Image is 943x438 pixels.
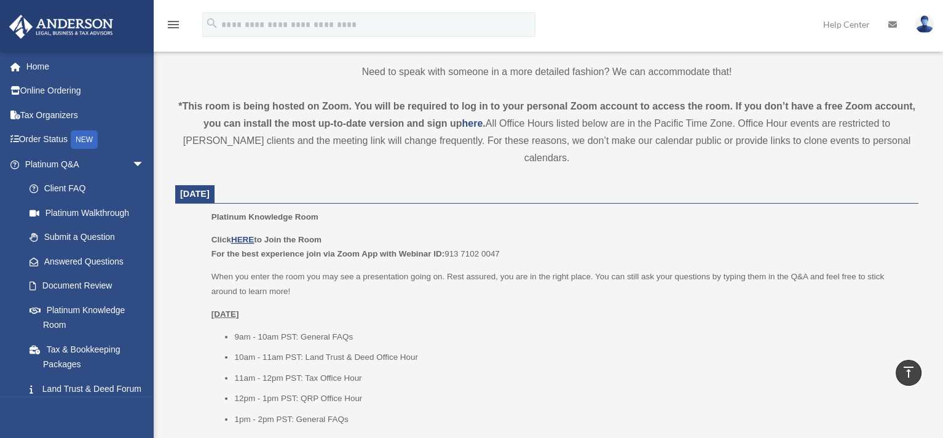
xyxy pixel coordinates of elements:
a: Online Ordering [9,79,163,103]
li: 11am - 12pm PST: Tax Office Hour [234,371,910,386]
img: Anderson Advisors Platinum Portal [6,15,117,39]
i: search [205,17,219,30]
a: Tax Organizers [9,103,163,127]
u: [DATE] [211,309,239,319]
i: menu [166,17,181,32]
b: Click to Join the Room [211,235,322,244]
a: Document Review [17,274,163,298]
a: menu [166,22,181,32]
strong: *This room is being hosted on Zoom. You will be required to log in to your personal Zoom account ... [178,101,915,129]
a: Client FAQ [17,177,163,201]
a: Home [9,54,163,79]
div: All Office Hours listed below are in the Pacific Time Zone. Office Hour events are restricted to ... [175,98,918,167]
p: 913 7102 0047 [211,233,910,261]
li: 10am - 11am PST: Land Trust & Deed Office Hour [234,350,910,365]
a: Tax & Bookkeeping Packages [17,337,163,376]
a: Platinum Knowledge Room [17,298,157,337]
a: here [462,118,483,129]
span: [DATE] [180,189,210,199]
a: HERE [231,235,254,244]
p: Need to speak with someone in a more detailed fashion? We can accommodate that! [175,63,918,81]
a: Answered Questions [17,249,163,274]
span: arrow_drop_down [132,152,157,177]
span: Platinum Knowledge Room [211,212,318,221]
a: Platinum Walkthrough [17,201,163,225]
div: NEW [71,130,98,149]
img: User Pic [915,15,934,33]
li: 9am - 10am PST: General FAQs [234,330,910,344]
a: Submit a Question [17,225,163,250]
a: vertical_align_top [896,360,921,386]
li: 12pm - 1pm PST: QRP Office Hour [234,391,910,406]
i: vertical_align_top [901,365,916,380]
a: Platinum Q&Aarrow_drop_down [9,152,163,177]
strong: . [483,118,485,129]
a: Land Trust & Deed Forum [17,376,163,401]
p: When you enter the room you may see a presentation going on. Rest assured, you are in the right p... [211,269,910,298]
b: For the best experience join via Zoom App with Webinar ID: [211,249,444,258]
a: Order StatusNEW [9,127,163,153]
li: 1pm - 2pm PST: General FAQs [234,412,910,427]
